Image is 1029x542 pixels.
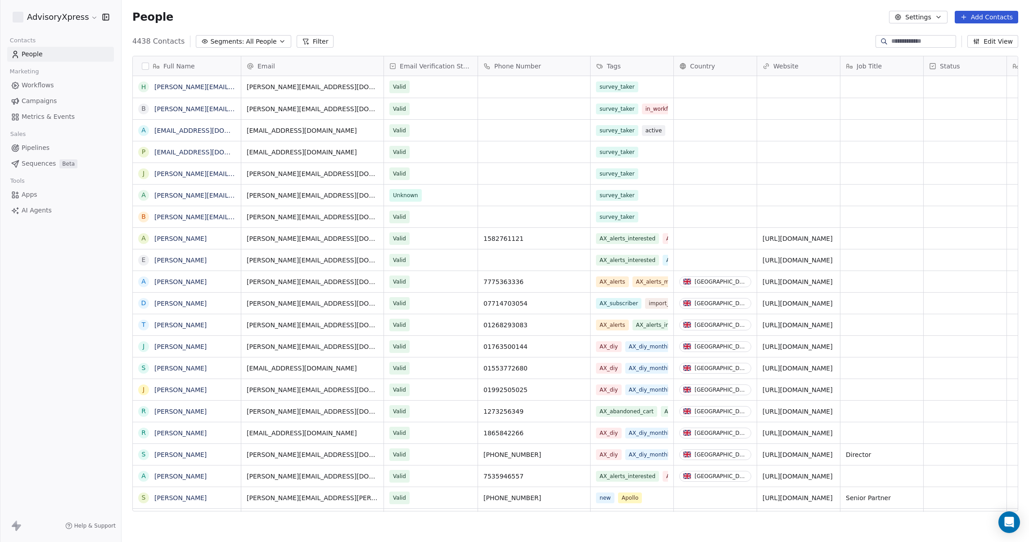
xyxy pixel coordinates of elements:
span: Apps [22,190,37,199]
div: S [142,493,146,502]
span: Apollo [618,492,642,503]
span: [PERSON_NAME][EMAIL_ADDRESS][DOMAIN_NAME] [247,321,378,330]
span: Segments: [210,37,244,46]
span: AX_diy [596,363,622,374]
div: a [141,190,146,200]
a: [URL][DOMAIN_NAME] [763,343,833,350]
div: grid [133,76,241,512]
span: Valid [393,407,406,416]
a: [PERSON_NAME][EMAIL_ADDRESS][DOMAIN_NAME] [154,192,317,199]
span: 1582761121 [483,234,585,243]
span: [PERSON_NAME][EMAIL_ADDRESS][DOMAIN_NAME] [247,385,378,394]
a: Workflows [7,78,114,93]
span: Valid [393,234,406,243]
span: Valid [393,82,406,91]
a: [PERSON_NAME] [154,473,207,480]
span: new [596,492,614,503]
a: [URL][DOMAIN_NAME] [763,473,833,480]
a: [URL][DOMAIN_NAME] [763,321,833,329]
span: Sales [6,127,30,141]
span: 1273256349 [483,407,585,416]
span: [EMAIL_ADDRESS][DOMAIN_NAME] [247,364,378,373]
span: AX_diy [596,428,622,438]
div: [GEOGRAPHIC_DATA] [695,279,747,285]
a: [PERSON_NAME][EMAIL_ADDRESS][DOMAIN_NAME] [154,83,317,90]
a: [PERSON_NAME][EMAIL_ADDRESS][DOMAIN_NAME] [154,213,317,221]
div: b [141,104,146,113]
div: D [141,298,146,308]
a: SequencesBeta [7,156,114,171]
a: [PERSON_NAME] [154,235,207,242]
a: [URL][DOMAIN_NAME] [763,386,833,393]
span: AX_alerts [596,320,629,330]
span: survey_taker [596,81,638,92]
span: Help & Support [74,522,116,529]
span: AX_nurture [663,255,700,266]
span: Campaigns [22,96,57,106]
span: [PERSON_NAME][EMAIL_ADDRESS][DOMAIN_NAME] [247,169,378,178]
span: Metrics & Events [22,112,75,122]
span: Valid [393,450,406,459]
span: Website [773,62,799,71]
a: [PERSON_NAME] [154,278,207,285]
a: [PERSON_NAME] [154,386,207,393]
div: [GEOGRAPHIC_DATA] [695,322,747,328]
a: [PERSON_NAME] [154,408,207,415]
a: Campaigns [7,94,114,108]
div: Full Name [133,56,241,76]
a: [PERSON_NAME] [154,321,207,329]
div: S [142,363,146,373]
div: p [142,147,145,157]
span: Job Title [857,62,882,71]
span: [PERSON_NAME][EMAIL_ADDRESS][DOMAIN_NAME] [247,450,378,459]
span: Contacts [6,34,40,47]
span: 07714703054 [483,299,585,308]
span: AX_alerts_interested [596,471,659,482]
button: Filter [297,35,334,48]
a: [URL][DOMAIN_NAME] [763,278,833,285]
span: AX_diy [596,449,622,460]
a: [EMAIL_ADDRESS][DOMAIN_NAME] [154,149,265,156]
span: 4438 Contacts [132,36,185,47]
span: AX_diy [663,471,688,482]
span: Email Verification Status [400,62,472,71]
span: [PERSON_NAME][EMAIL_ADDRESS][DOMAIN_NAME] [247,256,378,265]
span: Valid [393,429,406,438]
div: Status [924,56,1006,76]
span: [EMAIL_ADDRESS][DOMAIN_NAME] [247,429,378,438]
a: [PERSON_NAME] [154,343,207,350]
span: Valid [393,385,406,394]
span: [PERSON_NAME][EMAIL_ADDRESS][DOMAIN_NAME] [247,104,378,113]
div: [GEOGRAPHIC_DATA] [695,452,747,458]
span: [PERSON_NAME][EMAIL_ADDRESS][DOMAIN_NAME] [247,234,378,243]
a: AI Agents [7,203,114,218]
button: Edit View [967,35,1018,48]
span: Pipelines [22,143,50,153]
div: Tags [591,56,673,76]
div: T [142,320,146,330]
span: Valid [393,169,406,178]
a: Pipelines [7,140,114,155]
span: AX_diy_monthly [625,384,676,395]
span: Valid [393,212,406,221]
a: [PERSON_NAME] [154,300,207,307]
span: in_workflow [642,104,681,114]
a: [URL][DOMAIN_NAME] [763,408,833,415]
div: Email [241,56,384,76]
span: Tools [6,174,28,188]
span: AX_diy [596,384,622,395]
span: survey_taker [596,168,638,179]
span: [PERSON_NAME][EMAIL_ADDRESS][DOMAIN_NAME] [247,472,378,481]
span: Beta [59,159,77,168]
div: A [141,277,146,286]
a: Apps [7,187,114,202]
span: AX_diy [596,341,622,352]
span: AX_alerts_interested [661,406,724,417]
span: AX_alerts_interested [632,320,695,330]
span: AX_alerts_interested [596,233,659,244]
button: AdvisoryXpress [11,9,96,25]
a: [PERSON_NAME] [154,451,207,458]
a: [PERSON_NAME][EMAIL_ADDRESS][DOMAIN_NAME] [154,105,317,113]
span: Valid [393,126,406,135]
span: AX_diy_monthly [625,341,676,352]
